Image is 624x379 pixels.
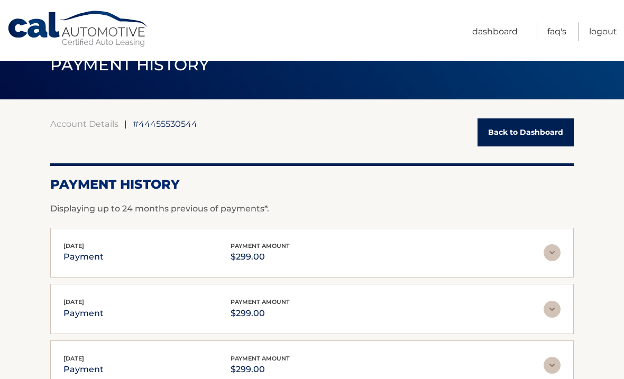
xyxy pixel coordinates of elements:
[478,119,574,147] a: Back to Dashboard
[231,363,290,377] p: $299.00
[231,299,290,306] span: payment amount
[544,245,561,262] img: accordion-rest.svg
[231,243,290,250] span: payment amount
[63,299,84,306] span: [DATE]
[63,243,84,250] span: [DATE]
[63,355,84,363] span: [DATE]
[50,56,209,75] span: PAYMENT HISTORY
[50,177,574,193] h2: Payment History
[544,357,561,374] img: accordion-rest.svg
[63,250,104,265] p: payment
[544,301,561,318] img: accordion-rest.svg
[133,119,197,130] span: #44455530544
[472,23,518,41] a: Dashboard
[63,363,104,377] p: payment
[124,119,127,130] span: |
[50,203,574,216] p: Displaying up to 24 months previous of payments*.
[50,119,118,130] a: Account Details
[231,355,290,363] span: payment amount
[231,307,290,321] p: $299.00
[547,23,566,41] a: FAQ's
[7,11,150,48] a: Cal Automotive
[589,23,617,41] a: Logout
[231,250,290,265] p: $299.00
[63,307,104,321] p: payment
